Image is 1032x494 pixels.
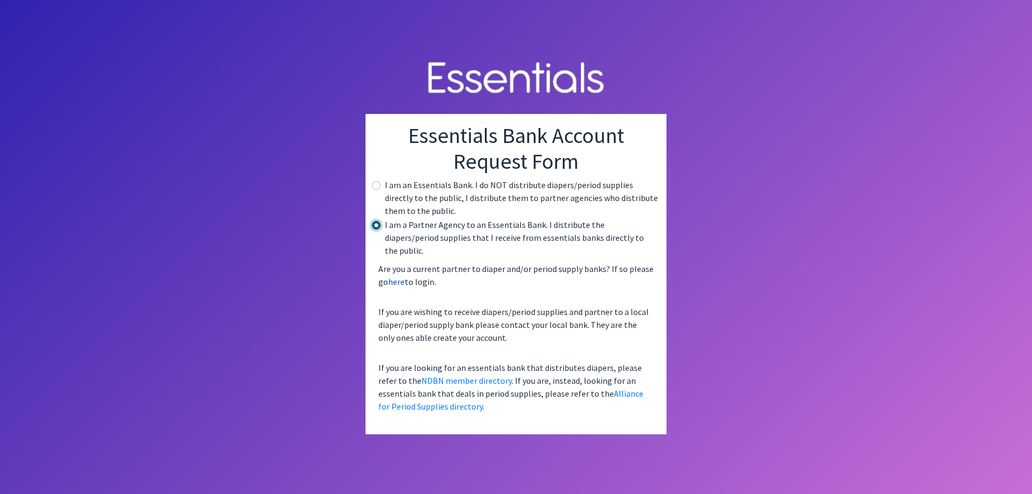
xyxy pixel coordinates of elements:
p: Are you a current partner to diaper and/or period supply banks? If so please go to login. [374,258,658,292]
p: If you are looking for an essentials bank that distributes diapers, please refer to the . If you ... [374,357,658,417]
img: Human Essentials [419,51,613,106]
label: I am a Partner Agency to an Essentials Bank. I distribute the diapers/period supplies that I rece... [385,218,658,257]
a: NDBN member directory [421,375,512,386]
h1: Essentials Bank Account Request Form [374,123,658,174]
p: If you are wishing to receive diapers/period supplies and partner to a local diaper/period supply... [374,301,658,348]
a: here [388,276,405,287]
label: I am an Essentials Bank. I do NOT distribute diapers/period supplies directly to the public, I di... [385,178,658,217]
